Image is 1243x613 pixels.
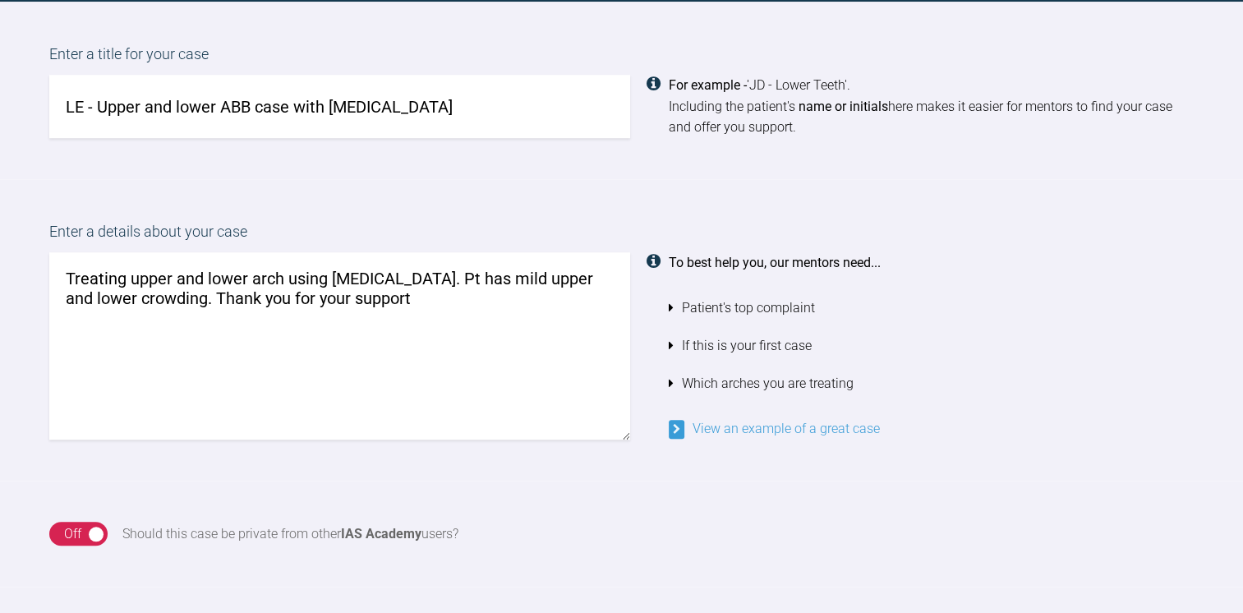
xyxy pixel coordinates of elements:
strong: To best help you, our mentors need... [669,255,881,270]
div: 'JD - Lower Teeth'. Including the patient's here makes it easier for mentors to find your case an... [669,75,1195,138]
label: Enter a title for your case [49,43,1194,75]
strong: For example - [669,77,747,93]
div: Off [64,523,81,545]
div: Should this case be private from other users? [122,523,458,545]
strong: IAS Academy [341,526,421,542]
strong: name or initials [799,99,888,114]
li: Which arches you are treating [669,365,1195,403]
li: Patient's top complaint [669,289,1195,327]
textarea: Treating upper and lower arch using [MEDICAL_DATA]. Pt has mild upper and lower crowding. Thank y... [49,252,630,440]
label: Enter a details about your case [49,220,1194,252]
a: View an example of a great case [669,421,880,436]
input: JD - Lower Teeth [49,75,630,138]
li: If this is your first case [669,327,1195,365]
